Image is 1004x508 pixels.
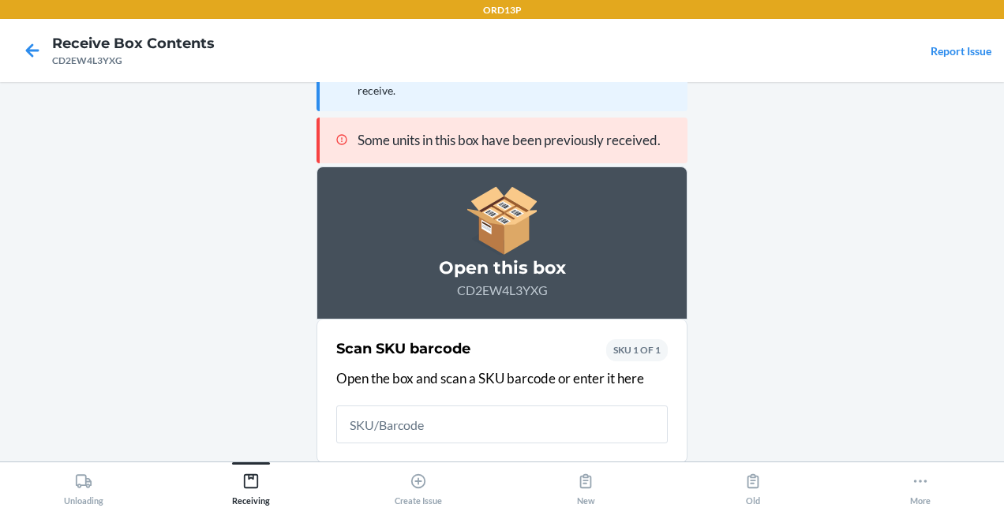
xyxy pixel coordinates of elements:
[232,466,270,506] div: Receiving
[52,33,215,54] h4: Receive Box Contents
[52,54,215,68] div: CD2EW4L3YXG
[358,132,661,148] span: Some units in this box have been previously received.
[837,462,1004,506] button: More
[931,44,991,58] a: Report Issue
[336,338,470,359] h2: Scan SKU barcode
[669,462,837,506] button: Old
[167,462,335,506] button: Receiving
[744,466,762,506] div: Old
[577,466,595,506] div: New
[502,462,669,506] button: New
[336,405,668,443] input: SKU/Barcode
[483,3,522,17] p: ORD13P
[336,281,668,300] p: CD2EW4L3YXG
[64,466,103,506] div: Unloading
[613,343,661,357] p: SKU 1 OF 1
[358,65,675,99] p: Deliverr will automatically resolve this when you complete your receive.
[336,256,668,281] h3: Open this box
[336,368,668,389] p: Open the box and scan a SKU barcode or enter it here
[910,466,931,506] div: More
[395,466,442,506] div: Create Issue
[335,462,502,506] button: Create Issue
